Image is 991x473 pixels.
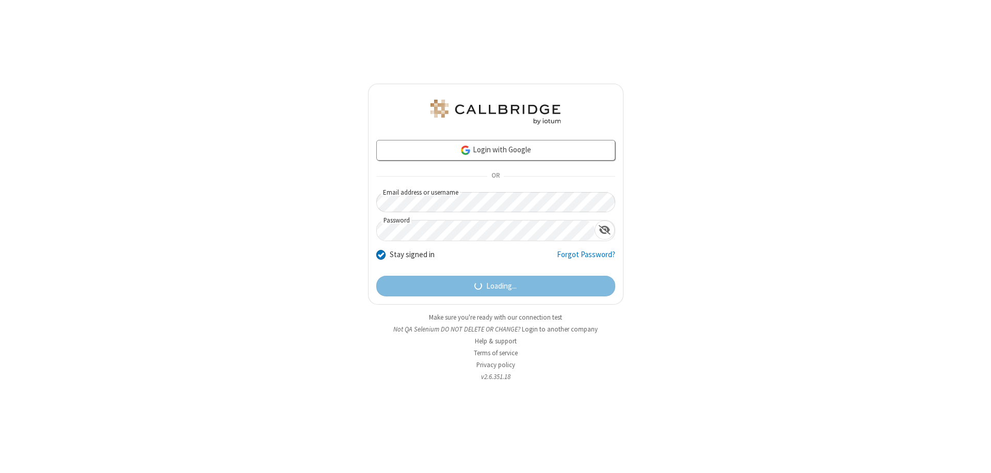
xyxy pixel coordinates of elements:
a: Terms of service [474,349,518,357]
iframe: Chat [965,446,983,466]
span: Loading... [486,280,517,292]
button: Login to another company [522,324,598,334]
a: Forgot Password? [557,249,615,269]
input: Password [377,220,595,241]
span: OR [487,169,504,184]
img: google-icon.png [460,145,471,156]
li: v2.6.351.18 [368,372,624,382]
button: Loading... [376,276,615,296]
a: Make sure you're ready with our connection test [429,313,562,322]
a: Help & support [475,337,517,345]
div: Show password [595,220,615,240]
label: Stay signed in [390,249,435,261]
img: QA Selenium DO NOT DELETE OR CHANGE [428,100,563,124]
a: Login with Google [376,140,615,161]
input: Email address or username [376,192,615,212]
a: Privacy policy [476,360,515,369]
li: Not QA Selenium DO NOT DELETE OR CHANGE? [368,324,624,334]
